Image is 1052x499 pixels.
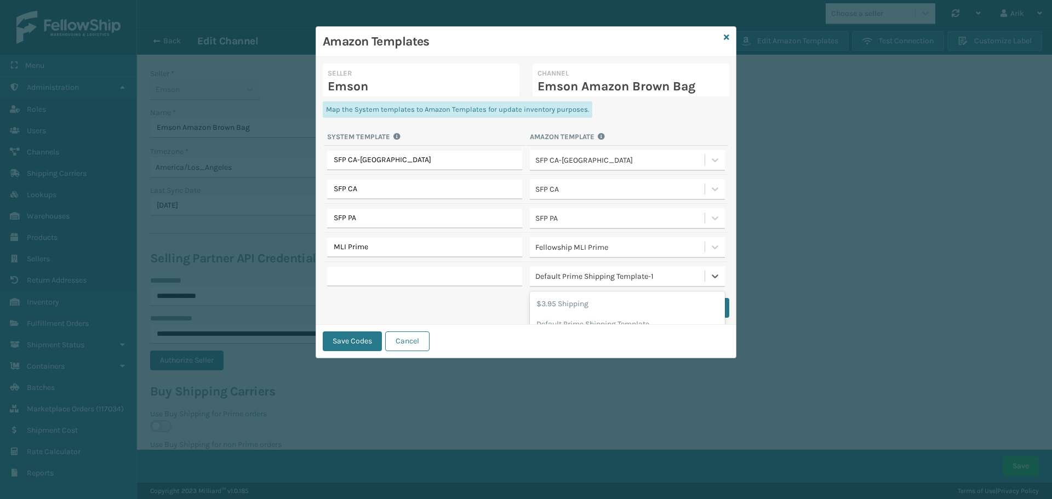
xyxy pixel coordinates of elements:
[535,183,706,195] div: SFP CA
[535,242,706,253] div: Fellowship MLI Prime
[328,78,514,95] p: Emson
[324,132,525,146] th: System Template
[323,101,592,118] div: Map the System templates to Amazon Templates for update inventory purposes.
[535,213,706,224] div: SFP PA
[527,132,728,146] th: Amazon Template
[538,78,724,95] p: Emson Amazon Brown Bag
[323,331,382,351] button: Save Codes
[535,271,706,282] div: Default Prime Shipping Template-1
[535,154,706,166] div: SFP CA-[GEOGRAPHIC_DATA]
[323,33,719,50] h3: Amazon Templates
[530,294,725,314] div: $3.95 Shipping
[538,68,724,78] label: Channel
[530,314,725,334] div: Default Prime Shipping Template
[328,68,514,78] label: Seller
[385,331,430,351] button: Cancel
